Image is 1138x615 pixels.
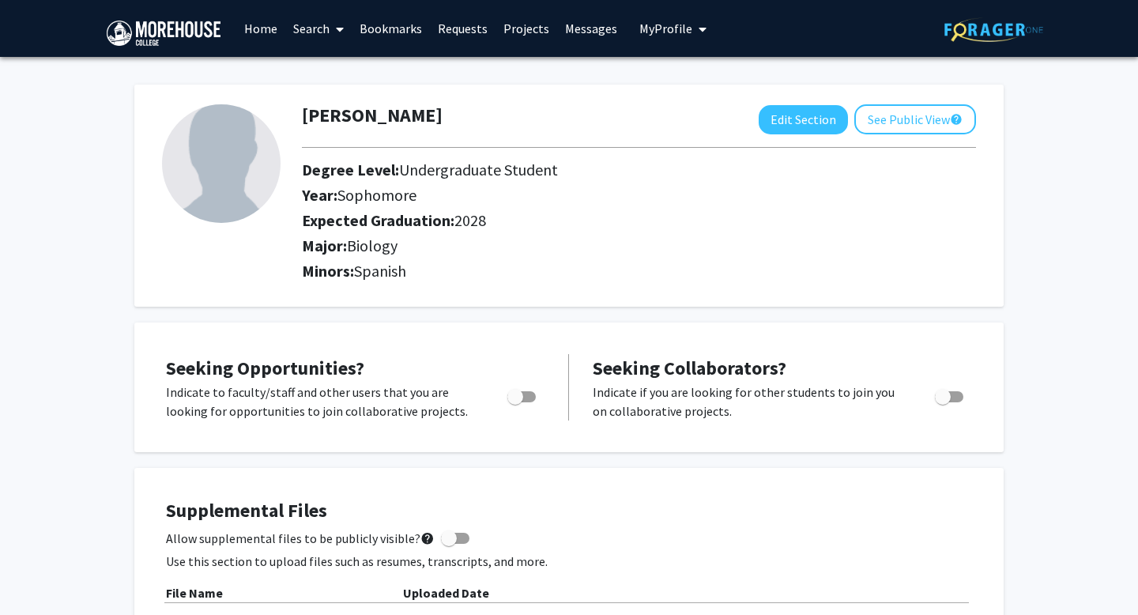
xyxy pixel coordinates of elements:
[166,356,364,380] span: Seeking Opportunities?
[302,160,904,179] h2: Degree Level:
[107,21,220,46] img: Morehouse College Logo
[950,110,963,129] mat-icon: help
[929,383,972,406] div: Toggle
[166,552,972,571] p: Use this section to upload files such as resumes, transcripts, and more.
[944,17,1043,42] img: ForagerOne Logo
[430,1,496,56] a: Requests
[162,104,281,223] img: Profile Picture
[236,1,285,56] a: Home
[352,1,430,56] a: Bookmarks
[420,529,435,548] mat-icon: help
[337,185,416,205] span: Sophomore
[302,211,904,230] h2: Expected Graduation:
[302,104,443,127] h1: [PERSON_NAME]
[639,21,692,36] span: My Profile
[302,262,976,281] h2: Minors:
[12,544,67,603] iframe: Chat
[854,104,976,134] button: See Public View
[302,186,904,205] h2: Year:
[593,356,786,380] span: Seeking Collaborators?
[403,585,489,601] b: Uploaded Date
[302,236,976,255] h2: Major:
[593,383,905,421] p: Indicate if you are looking for other students to join you on collaborative projects.
[399,160,558,179] span: Undergraduate Student
[166,585,223,601] b: File Name
[496,1,557,56] a: Projects
[285,1,352,56] a: Search
[166,500,972,523] h4: Supplemental Files
[354,261,406,281] span: Spanish
[347,236,398,255] span: Biology
[166,529,435,548] span: Allow supplemental files to be publicly visible?
[166,383,477,421] p: Indicate to faculty/staff and other users that you are looking for opportunities to join collabor...
[759,105,848,134] button: Edit Section
[501,383,545,406] div: Toggle
[454,210,486,230] span: 2028
[557,1,625,56] a: Messages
